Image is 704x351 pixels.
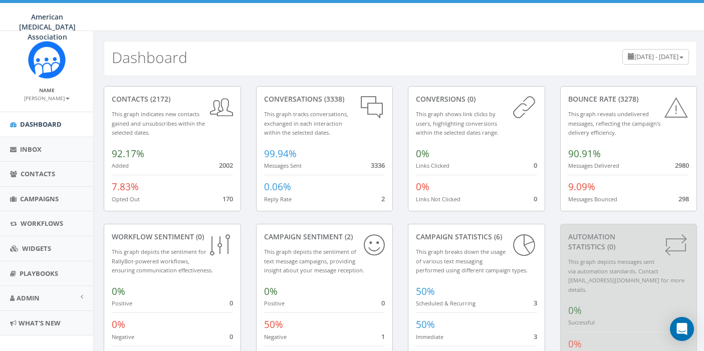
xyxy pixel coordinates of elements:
small: Links Clicked [416,162,449,169]
span: [DATE] - [DATE] [634,52,678,61]
span: Campaigns [20,194,59,203]
span: 170 [222,194,233,203]
small: Links Not Clicked [416,195,460,203]
small: Opted Out [112,195,140,203]
span: (2) [343,232,353,241]
div: Bounce Rate [568,94,689,104]
span: 0% [416,180,429,193]
img: Rally_Corp_Icon.png [28,41,66,79]
small: Name [39,87,55,94]
span: Inbox [20,145,42,154]
span: (2172) [148,94,170,104]
span: (0) [465,94,476,104]
div: Automation Statistics [568,232,689,252]
span: (0) [605,242,615,251]
span: (0) [194,232,204,241]
span: 0 [229,332,233,341]
span: 2002 [219,161,233,170]
span: Workflows [21,219,63,228]
span: 1 [381,332,385,341]
span: 3 [534,332,537,341]
span: 9.09% [568,180,595,193]
small: Added [112,162,129,169]
small: Positive [264,299,285,307]
div: conversions [416,94,537,104]
span: (6) [492,232,502,241]
div: conversations [264,94,385,104]
span: 50% [416,318,435,331]
small: Reply Rate [264,195,292,203]
small: This graph depicts the sentiment of text message campaigns, providing insight about your message ... [264,248,364,274]
span: 2 [381,194,385,203]
span: 7.83% [112,180,139,193]
span: 0 [381,298,385,307]
span: 50% [264,318,283,331]
span: Admin [17,293,40,302]
span: Dashboard [20,120,62,129]
span: 0% [416,147,429,160]
small: Messages Sent [264,162,302,169]
span: 0 [534,194,537,203]
small: [PERSON_NAME] [24,95,70,102]
span: 0 [534,161,537,170]
span: 92.17% [112,147,144,160]
span: 50% [416,285,435,298]
span: (3338) [322,94,344,104]
span: 0% [112,318,125,331]
span: Contacts [21,169,55,178]
span: 3 [534,298,537,307]
small: Negative [264,333,287,340]
div: Workflow Sentiment [112,232,233,242]
span: 0% [568,304,582,317]
span: 3336 [371,161,385,170]
small: This graph shows link clicks by users, highlighting conversions within the selected dates range. [416,110,499,136]
h2: Dashboard [112,49,187,66]
small: Scheduled & Recurring [416,299,476,307]
span: 2980 [675,161,689,170]
small: Successful [568,318,595,326]
div: contacts [112,94,233,104]
div: Open Intercom Messenger [670,317,694,341]
span: 298 [678,194,689,203]
span: 0% [112,285,125,298]
span: 0 [229,298,233,307]
span: Widgets [22,244,51,253]
div: Campaign Sentiment [264,232,385,242]
span: (3278) [616,94,638,104]
span: What's New [19,318,61,327]
small: Negative [112,333,134,340]
span: Playbooks [20,269,58,278]
small: This graph breaks down the usage of various text messaging performed using different campaign types. [416,248,528,274]
small: Messages Delivered [568,162,619,169]
small: Immediate [416,333,443,340]
span: American [MEDICAL_DATA] Association [19,12,76,42]
small: This graph indicates new contacts gained and unsubscribes within the selected dates. [112,110,205,136]
span: 90.91% [568,147,601,160]
span: 0.06% [264,180,291,193]
span: 99.94% [264,147,297,160]
span: 0% [568,337,582,350]
small: Messages Bounced [568,195,617,203]
span: 0% [264,285,278,298]
small: This graph depicts messages sent via automation standards. Contact [EMAIL_ADDRESS][DOMAIN_NAME] f... [568,258,684,293]
a: [PERSON_NAME] [24,93,70,102]
small: This graph depicts the sentiment for RallyBot-powered workflows, ensuring communication effective... [112,248,213,274]
small: Positive [112,299,132,307]
small: This graph tracks conversations, exchanged in each interaction within the selected dates. [264,110,348,136]
small: This graph reveals undelivered messages, reflecting the campaign's delivery efficiency. [568,110,660,136]
div: Campaign Statistics [416,232,537,242]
